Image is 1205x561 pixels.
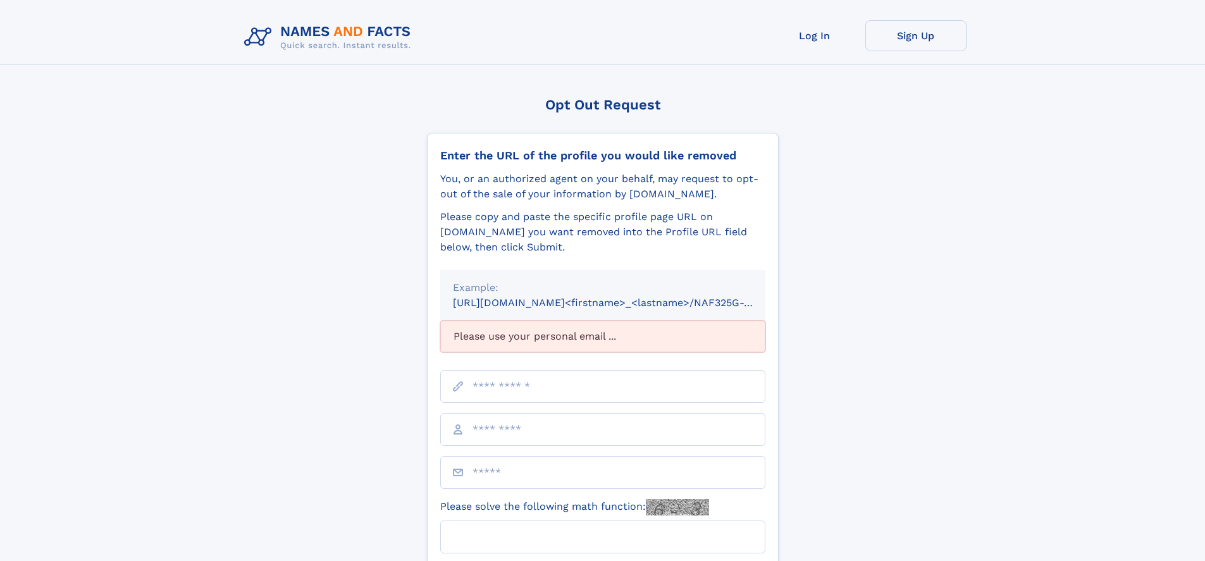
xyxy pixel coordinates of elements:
label: Please solve the following math function: [440,499,709,515]
div: Opt Out Request [427,97,779,113]
div: Example: [453,280,753,295]
small: [URL][DOMAIN_NAME]<firstname>_<lastname>/NAF325G-xxxxxxxx [453,297,789,309]
div: Please use your personal email ... [440,321,765,352]
div: Enter the URL of the profile you would like removed [440,149,765,163]
div: You, or an authorized agent on your behalf, may request to opt-out of the sale of your informatio... [440,171,765,202]
div: Please copy and paste the specific profile page URL on [DOMAIN_NAME] you want removed into the Pr... [440,209,765,255]
a: Sign Up [865,20,967,51]
a: Log In [764,20,865,51]
img: Logo Names and Facts [239,20,421,54]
